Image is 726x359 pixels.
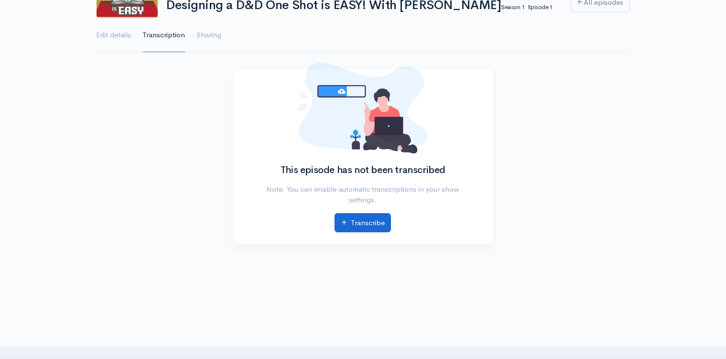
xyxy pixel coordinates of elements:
img: No transcription added [298,63,428,153]
a: Transcription [143,18,185,53]
small: Season 1 [501,3,524,11]
a: Sharing [197,18,222,53]
h2: This episode has not been transcribed [265,165,461,175]
p: Note: You can enable automatic transcriptions in your show settings. [265,184,461,206]
a: Transcribe [335,213,391,233]
small: Episode 1 [528,3,553,11]
a: Edit details [97,18,131,53]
